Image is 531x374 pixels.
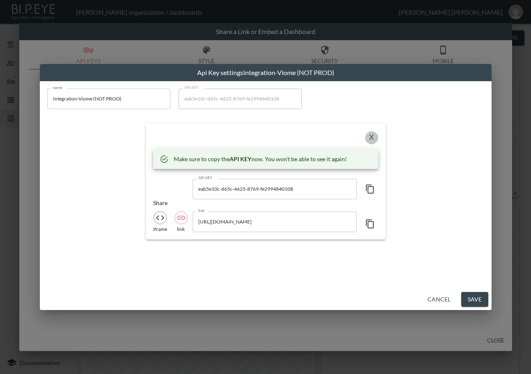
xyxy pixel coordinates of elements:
[184,85,199,90] label: API KEY
[177,226,185,232] div: link
[198,175,213,180] label: API KEY
[230,155,251,162] b: API KEY
[175,211,188,224] button: link
[154,211,167,224] button: iframe
[53,85,62,90] label: name
[174,152,347,166] div: Make sure to copy the now. You won't be able to see it again!
[153,199,188,211] div: Share
[40,64,492,81] h2: Api Key settings Integration-Viome (NOT PROD)
[153,226,167,232] div: iframe
[424,292,454,307] button: Cancel
[198,208,205,213] label: link
[365,131,378,144] button: X
[461,292,488,307] button: Save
